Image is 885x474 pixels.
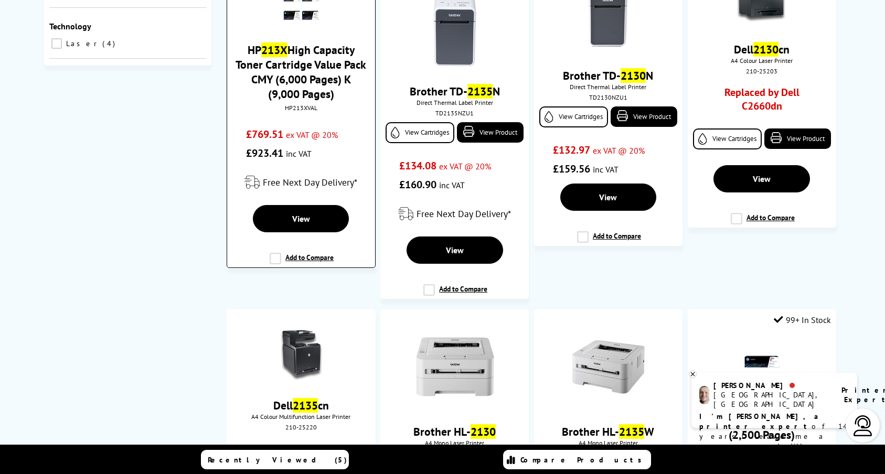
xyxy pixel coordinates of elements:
[696,67,828,75] div: 210-25203
[693,128,762,149] a: View Cartridges
[270,253,334,273] label: Add to Compare
[743,343,780,380] img: HP203AXMagenta--Small.gif
[246,146,283,160] span: £923.41
[253,205,349,232] a: View
[764,128,831,149] a: View Product
[560,184,657,211] a: View
[774,315,831,325] div: 99+ In Stock
[201,450,349,469] a: Recently Viewed (5)
[619,424,644,439] mark: 2135
[699,412,849,461] p: of 14 years! Leave me a message and I'll respond ASAP
[467,84,493,99] mark: 2135
[539,106,608,127] a: View Cartridges
[236,42,366,101] a: HP213XHigh Capacity Toner Cartridge Value Pack CMY (6,000 Pages) K (9,000 Pages)
[273,398,329,413] a: Dell2135cn
[693,57,831,64] span: A4 Colour Laser Printer
[446,245,464,255] span: View
[753,174,771,184] span: View
[713,165,810,192] a: View
[286,148,312,159] span: inc VAT
[539,83,677,91] span: Direct Thermal Label Printer
[713,390,828,409] div: [GEOGRAPHIC_DATA], [GEOGRAPHIC_DATA]
[753,42,779,57] mark: 2130
[539,439,677,447] span: A4 Mono Laser Printer
[386,122,454,143] a: View Cartridges
[699,386,709,404] img: ashley-livechat.png
[232,168,369,197] div: modal_delivery
[275,328,327,380] img: 2135web.jpg
[235,104,367,112] div: HP213XVAL
[399,178,436,191] span: £160.90
[293,398,318,413] mark: 2135
[563,68,653,83] a: Brother TD-2130N
[234,423,367,431] div: 210-25220
[386,99,524,106] span: Direct Thermal Label Printer
[562,424,654,439] a: Brother HL-2135W
[599,192,617,202] span: View
[520,455,647,465] span: Compare Products
[292,213,310,224] span: View
[439,161,491,171] span: ex VAT @ 20%
[388,109,521,117] div: TD2135NZU1
[63,39,101,48] span: Laser
[852,415,873,436] img: user-headset-light.svg
[423,284,487,304] label: Add to Compare
[415,328,494,406] img: brohl2130front-thumb.jpg
[553,143,590,157] span: £132.97
[471,424,496,439] mark: 2130
[713,381,828,390] div: [PERSON_NAME]
[577,231,641,251] label: Add to Compare
[542,93,675,101] div: TD2130NZU1
[261,42,287,57] mark: 213X
[208,455,347,465] span: Recently Viewed (5)
[232,413,370,421] span: A4 Colour Multifunction Laser Printer
[49,21,91,31] span: Technology
[263,176,357,188] span: Free Next Day Delivery*
[457,122,524,143] a: View Product
[553,162,590,176] span: £159.56
[734,42,790,57] a: Dell2130cn
[439,180,465,190] span: inc VAT
[246,127,283,141] span: £769.51
[102,39,118,48] span: 4
[386,199,524,229] div: modal_delivery
[413,424,496,439] a: Brother HL-2130
[569,328,647,406] img: BrotherHL-2135W-small.jpg
[731,213,795,233] label: Add to Compare
[699,412,822,431] b: I'm [PERSON_NAME], a printer expert
[386,439,524,447] span: A4 Mono Laser Printer
[621,68,646,83] mark: 2130
[410,84,500,99] a: Brother TD-2135N
[593,145,645,156] span: ex VAT @ 20%
[246,441,356,474] a: Replaced by Dell C2660dn
[593,164,619,175] span: inc VAT
[611,106,677,127] a: View Product
[286,130,338,140] span: ex VAT @ 20%
[51,38,62,49] input: Laser 4
[503,450,651,469] a: Compare Products
[417,208,511,220] span: Free Next Day Delivery*
[407,236,503,264] a: View
[707,85,817,118] a: Replaced by Dell C2660dn
[399,159,436,173] span: £134.08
